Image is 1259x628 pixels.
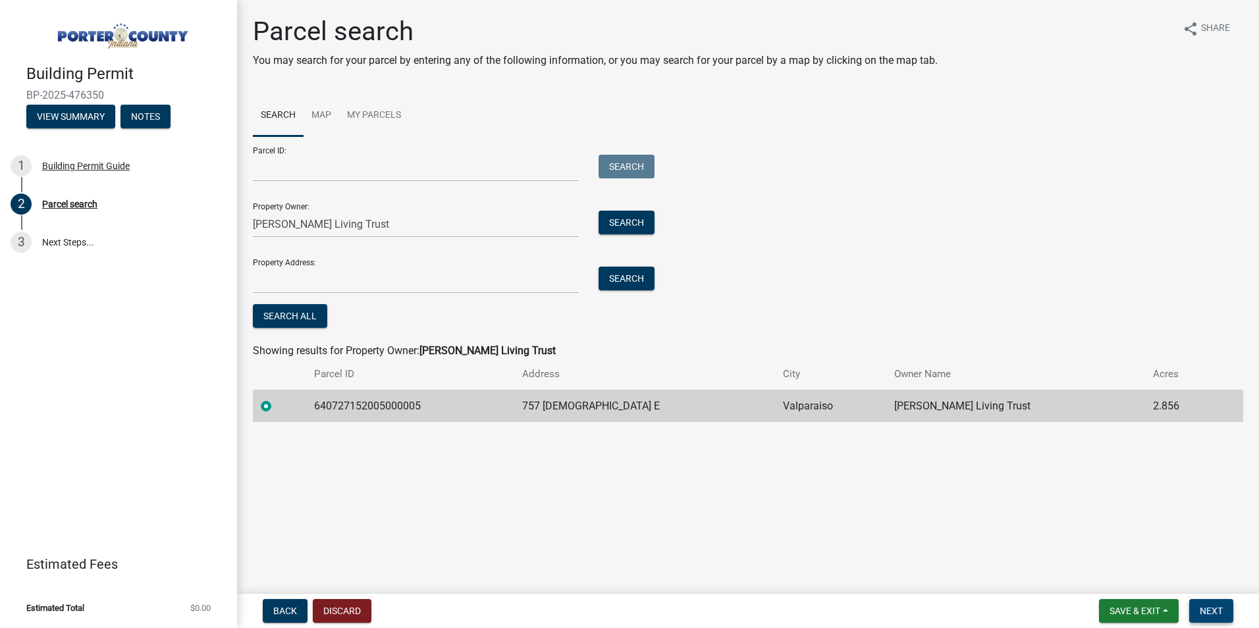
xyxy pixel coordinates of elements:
[26,89,211,101] span: BP-2025-476350
[419,344,556,357] strong: [PERSON_NAME] Living Trust
[253,16,938,47] h1: Parcel search
[11,194,32,215] div: 2
[253,53,938,68] p: You may search for your parcel by entering any of the following information, or you may search fo...
[253,95,304,137] a: Search
[1200,606,1223,616] span: Next
[886,359,1144,390] th: Owner Name
[775,390,887,422] td: Valparaiso
[26,112,115,122] wm-modal-confirm: Summary
[26,105,115,128] button: View Summary
[26,604,84,612] span: Estimated Total
[306,390,514,422] td: 640727152005000005
[1189,599,1233,623] button: Next
[313,599,371,623] button: Discard
[121,112,171,122] wm-modal-confirm: Notes
[42,161,130,170] div: Building Permit Guide
[42,199,97,209] div: Parcel search
[886,390,1144,422] td: [PERSON_NAME] Living Trust
[121,105,171,128] button: Notes
[263,599,308,623] button: Back
[1201,21,1230,37] span: Share
[514,359,775,390] th: Address
[190,604,211,612] span: $0.00
[1145,359,1217,390] th: Acres
[1145,390,1217,422] td: 2.856
[306,359,514,390] th: Parcel ID
[11,155,32,176] div: 1
[1172,16,1241,41] button: shareShare
[599,211,655,234] button: Search
[775,359,887,390] th: City
[11,551,216,577] a: Estimated Fees
[253,343,1243,359] div: Showing results for Property Owner:
[1110,606,1160,616] span: Save & Exit
[11,232,32,253] div: 3
[514,390,775,422] td: 757 [DEMOGRAPHIC_DATA] E
[304,95,339,137] a: Map
[339,95,409,137] a: My Parcels
[1183,21,1198,37] i: share
[26,65,227,84] h4: Building Permit
[599,267,655,290] button: Search
[1099,599,1179,623] button: Save & Exit
[26,14,216,51] img: Porter County, Indiana
[253,304,327,328] button: Search All
[273,606,297,616] span: Back
[599,155,655,178] button: Search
